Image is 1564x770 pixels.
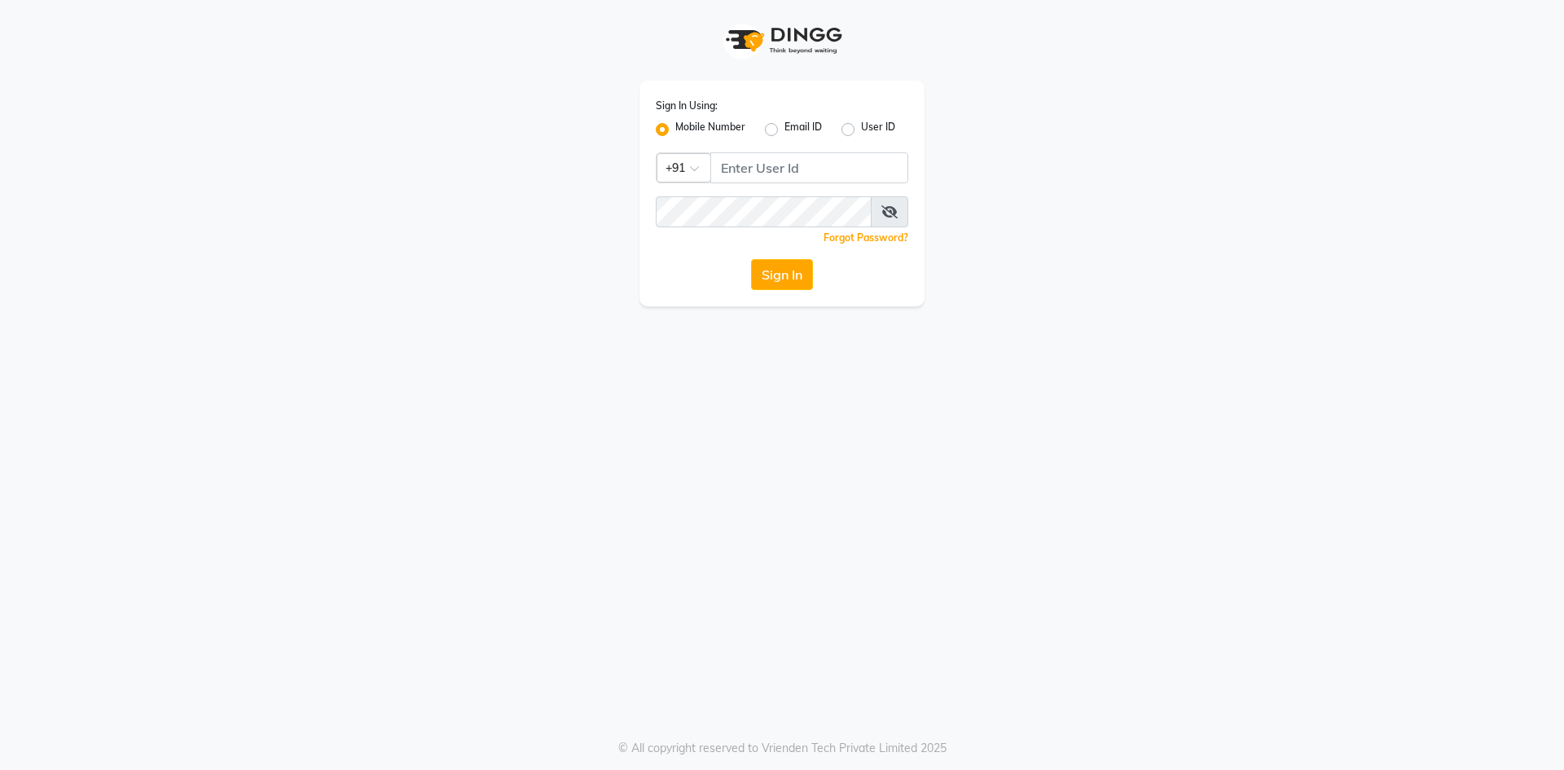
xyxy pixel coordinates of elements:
input: Username [710,152,908,183]
label: Sign In Using: [656,99,718,113]
button: Sign In [751,259,813,290]
input: Username [656,196,872,227]
label: User ID [861,120,895,139]
label: Email ID [784,120,822,139]
img: logo1.svg [717,16,847,64]
label: Mobile Number [675,120,745,139]
a: Forgot Password? [824,231,908,244]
